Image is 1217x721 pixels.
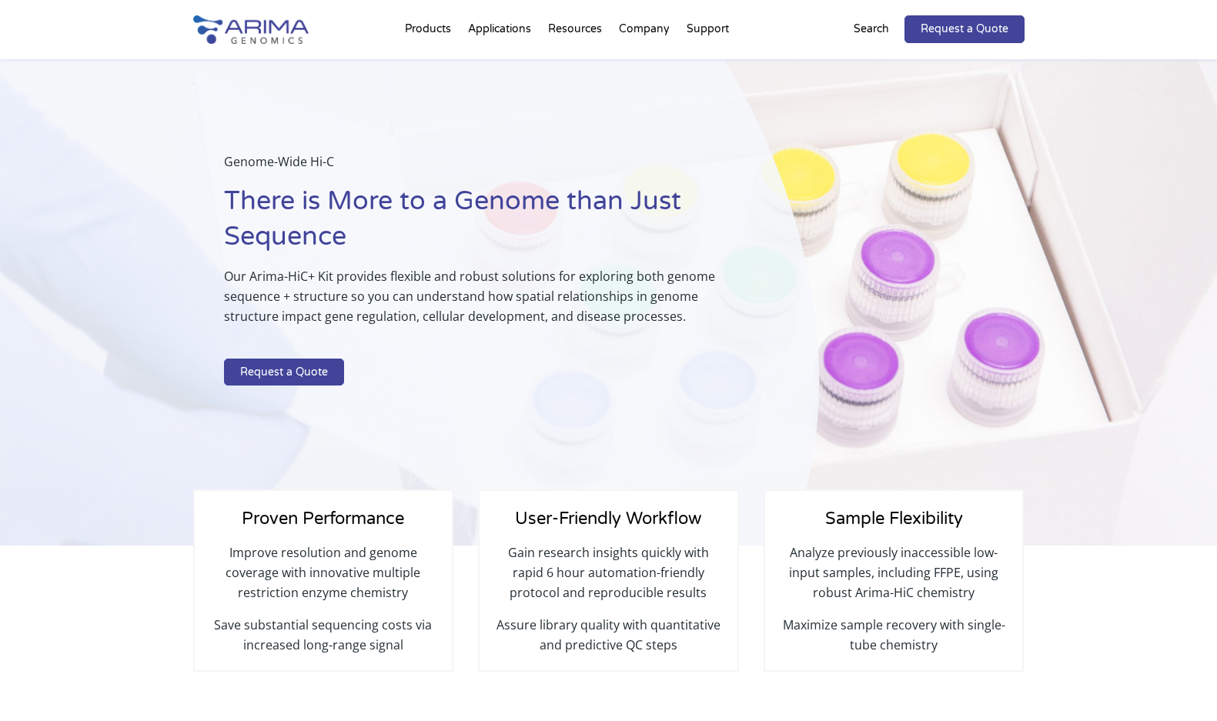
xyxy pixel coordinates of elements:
[224,184,742,266] h1: There is More to a Genome than Just Sequence
[210,542,436,615] p: Improve resolution and genome coverage with innovative multiple restriction enzyme chemistry
[781,615,1007,655] p: Maximize sample recovery with single-tube chemistry
[224,359,344,386] a: Request a Quote
[242,509,404,529] span: Proven Performance
[515,509,701,529] span: User-Friendly Workflow
[854,19,889,39] p: Search
[224,152,742,184] p: Genome-Wide Hi-C
[224,266,742,339] p: Our Arima-HiC+ Kit provides flexible and robust solutions for exploring both genome sequence + st...
[193,15,309,44] img: Arima-Genomics-logo
[210,615,436,655] p: Save substantial sequencing costs via increased long-range signal
[781,542,1007,615] p: Analyze previously inaccessible low-input samples, including FFPE, using robust Arima-HiC chemistry
[825,509,963,529] span: Sample Flexibility
[495,615,721,655] p: Assure library quality with quantitative and predictive QC steps
[495,542,721,615] p: Gain research insights quickly with rapid 6 hour automation-friendly protocol and reproducible re...
[904,15,1025,43] a: Request a Quote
